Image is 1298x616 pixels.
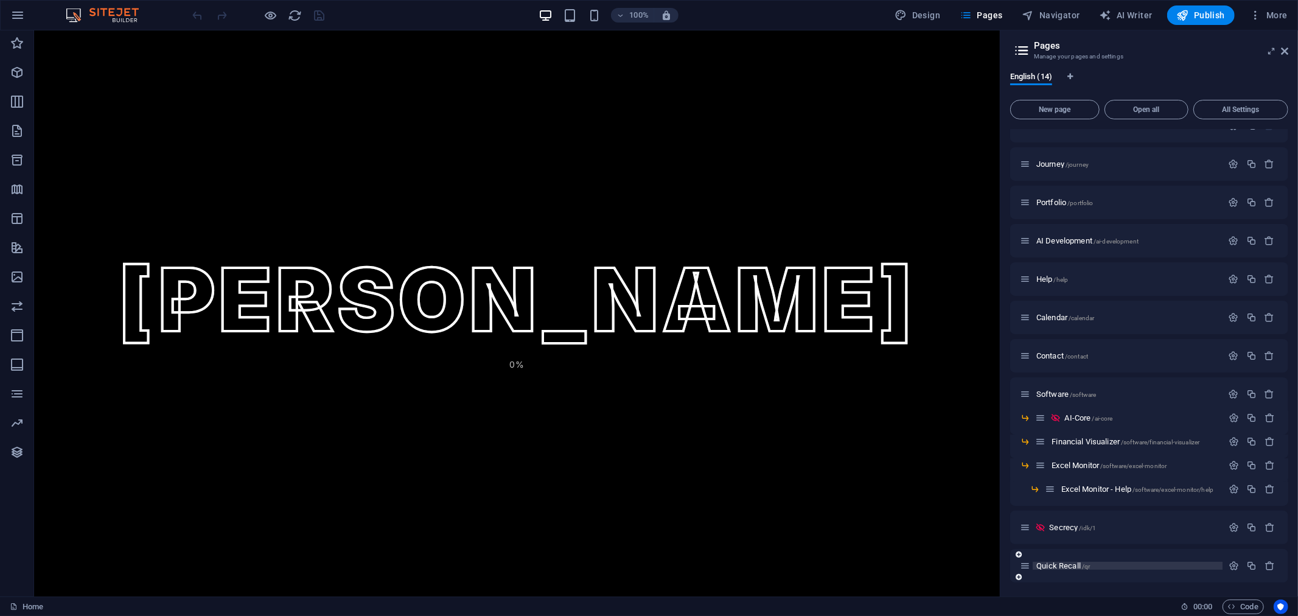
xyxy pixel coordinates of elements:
[1167,5,1235,25] button: Publish
[1010,72,1288,95] div: Language Tabs
[1052,461,1167,470] span: Excel Monitor
[1246,197,1257,208] div: Duplicate
[1036,351,1088,360] span: Contact
[1177,9,1225,21] span: Publish
[1067,200,1093,206] span: /portfolio
[10,36,24,51] i: Favorites
[1100,463,1167,469] span: /software/excel-monitor
[1036,198,1094,207] span: Click to open page
[1036,313,1094,322] span: Calendar
[1228,600,1258,614] span: Code
[1193,600,1212,614] span: 00 00
[1229,561,1239,571] div: Settings
[1070,391,1096,398] span: /software
[1033,237,1223,245] div: AI Development/ai-development
[1048,438,1223,446] div: Financial Visualizer/software/financial-visualizer
[1033,198,1223,206] div: Portfolio/portfolio
[1274,600,1288,614] button: Usercentrics
[1229,389,1239,399] div: Settings
[1223,600,1264,614] button: Code
[1265,436,1275,447] div: Remove
[263,8,278,23] button: Click here to leave preview mode and continue editing
[10,357,24,372] i: Footer
[1110,106,1183,113] span: Open all
[1246,312,1257,323] div: Duplicate
[1048,461,1223,469] div: Excel Monitor/software/excel-monitor
[10,416,24,430] i: Marketing
[1022,9,1080,21] span: Navigator
[10,211,24,226] i: Tables
[1064,413,1112,422] span: Click to open page
[1010,100,1100,119] button: New page
[1265,389,1275,399] div: Remove
[960,9,1002,21] span: Pages
[288,9,302,23] i: Reload page
[10,270,24,284] i: Images
[1202,602,1204,611] span: :
[1033,275,1223,283] div: Help/help
[1036,236,1139,245] span: AI Development
[611,8,654,23] button: 100%
[955,5,1007,25] button: Pages
[1054,276,1069,283] span: /help
[1100,9,1153,21] span: AI Writer
[10,94,24,109] i: Columns
[1092,415,1112,422] span: /ai-core
[1033,352,1223,360] div: Contact/contact
[1229,274,1239,284] div: Settings
[1265,159,1275,169] div: Remove
[1052,437,1199,446] span: Financial Visualizer
[1246,413,1257,423] div: Duplicate
[10,387,24,401] i: Forms
[10,299,24,313] i: Slider
[1246,436,1257,447] div: Duplicate
[1246,561,1257,571] div: Duplicate
[1229,236,1239,246] div: Settings
[1033,390,1223,398] div: Software/software
[1033,313,1223,321] div: Calendar/calendar
[10,124,24,138] i: Content
[288,8,302,23] button: reload
[10,153,24,167] i: Boxes
[1082,563,1090,570] span: /qr
[1229,312,1239,323] div: Settings
[895,9,941,21] span: Design
[1036,159,1089,169] span: Click to open page
[890,5,946,25] button: Design
[629,8,649,23] h6: 100%
[1079,525,1096,531] span: /idk/1
[1199,106,1283,113] span: All Settings
[1034,40,1288,51] h2: Pages
[1058,485,1223,493] div: Excel Monitor - Help/software/excel-monitor/help
[1034,51,1264,62] h3: Manage your pages and settings
[1036,390,1096,399] span: Software
[10,328,24,343] i: Header
[1246,460,1257,471] div: Duplicate
[1265,522,1275,533] div: Remove
[1246,351,1257,361] div: Duplicate
[1265,274,1275,284] div: Remove
[1265,561,1275,571] div: Remove
[1061,414,1222,422] div: AI-Core/ai-core
[1033,562,1223,570] div: Quick Recall/qr
[661,10,672,21] i: On resize automatically adjust zoom level to fit chosen device.
[1265,413,1275,423] div: Remove
[1229,413,1239,423] div: Settings
[10,182,24,197] i: Accordion
[1010,69,1052,86] span: English (14)
[1036,561,1090,570] span: Quick Recall
[1229,197,1239,208] div: Settings
[1265,312,1275,323] div: Remove
[1265,197,1275,208] div: Remove
[1065,353,1088,360] span: /contact
[1045,523,1223,531] div: Secrecy/idk/1
[1181,600,1213,614] h6: Session time
[1095,5,1157,25] button: AI Writer
[10,65,24,80] i: Elements
[1246,159,1257,169] div: Duplicate
[1246,522,1257,533] div: Duplicate
[1229,484,1239,494] div: Settings
[1069,315,1094,321] span: /calendar
[1229,436,1239,447] div: Settings
[1132,486,1213,493] span: /software/excel-monitor/help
